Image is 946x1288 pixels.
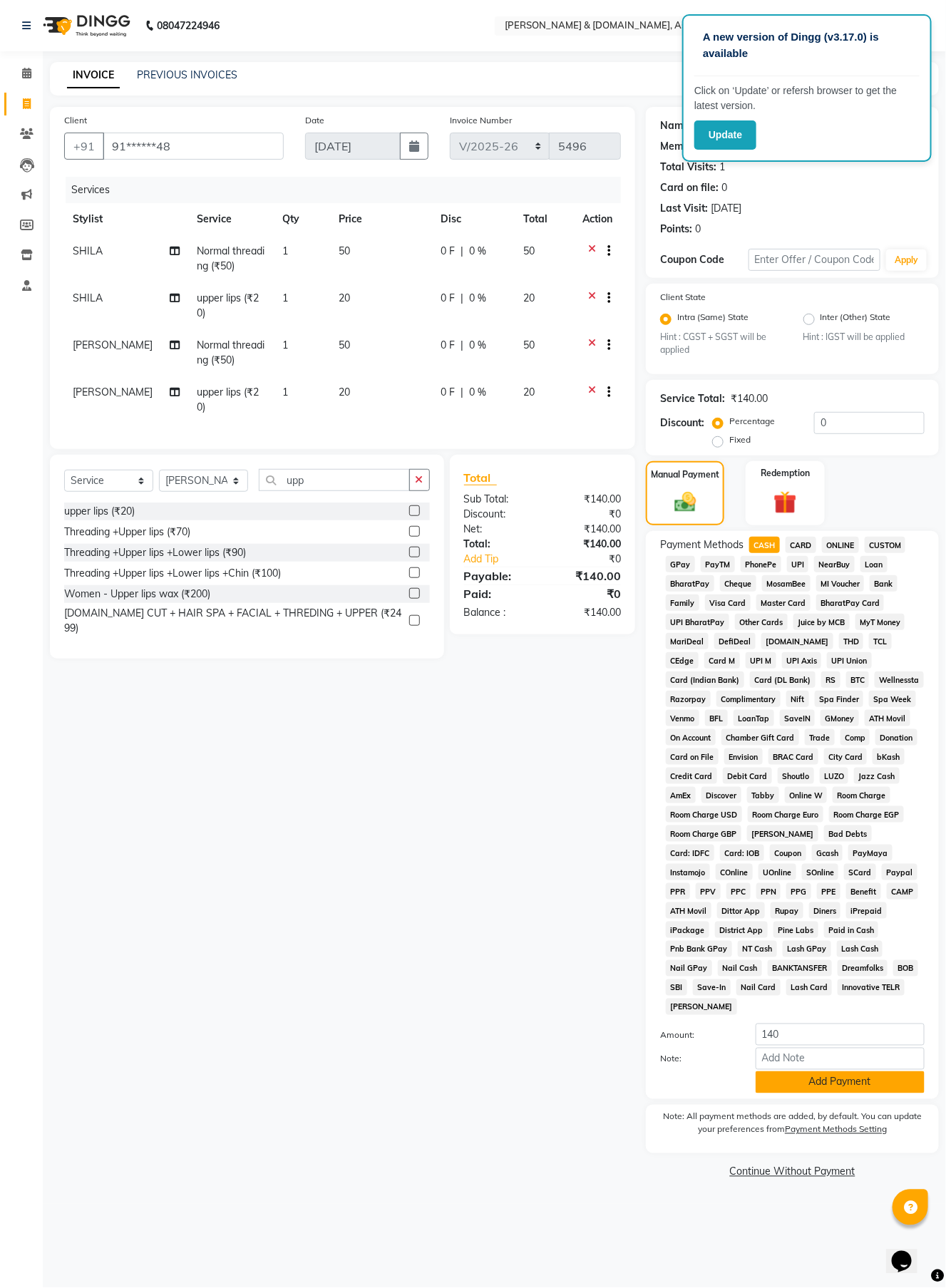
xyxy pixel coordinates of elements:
[717,902,765,919] span: Dittor App
[666,748,719,765] span: Card on File
[64,504,135,519] div: upper lips (₹20)
[824,922,879,938] span: Paid in Cash
[716,864,753,880] span: COnline
[660,139,722,154] div: Membership:
[886,249,927,271] button: Apply
[666,825,741,842] span: Room Charge GBP
[716,691,781,707] span: Complimentary
[882,864,917,880] span: Paypal
[666,787,696,803] span: AmEx
[771,902,803,919] span: Rupay
[649,1165,936,1180] a: Continue Without Payment
[666,960,712,977] span: Nail GPay
[543,585,632,602] div: ₹0
[720,575,756,592] span: Cheque
[873,748,905,765] span: bKash
[469,385,486,400] span: 0 %
[666,806,742,823] span: Room Charge USD
[36,6,134,46] img: logo
[73,244,103,257] span: SHILA
[715,922,768,938] span: District App
[197,292,259,319] span: upper lips (₹20)
[724,748,763,765] span: Envision
[259,469,410,491] input: Search or Scan
[768,960,832,977] span: BANKTANSFER
[827,652,872,669] span: UPI Union
[762,575,811,592] span: MosamBee
[805,729,835,746] span: Trade
[660,252,749,267] div: Coupon Code
[723,768,772,784] span: Debit Card
[820,768,849,784] span: LUZO
[432,203,515,235] th: Disc
[339,292,350,304] span: 20
[543,605,632,620] div: ₹140.00
[469,244,486,259] span: 0 %
[759,864,796,880] span: UOnline
[64,203,189,235] th: Stylist
[453,507,543,522] div: Discount:
[840,729,870,746] span: Comp
[450,114,512,127] label: Invoice Number
[694,83,920,113] p: Click on ‘Update’ or refersh browser to get the latest version.
[649,1029,745,1042] label: Amount:
[839,633,864,649] span: THD
[64,114,87,127] label: Client
[666,710,699,726] span: Venmo
[453,585,543,602] div: Paid:
[704,652,740,669] span: Card M
[441,244,455,259] span: 0 F
[837,941,883,957] span: Lash Cash
[778,768,814,784] span: Shoutlo
[703,29,911,61] p: A new version of Dingg (v3.17.0) is available
[137,68,237,81] a: PREVIOUS INVOICES
[666,575,714,592] span: BharatPay
[747,787,779,803] span: Tabby
[666,768,717,784] span: Credit Card
[822,537,859,553] span: ONLINE
[660,1111,925,1142] label: Note: All payment methods are added, by default. You can update your preferences from
[875,729,917,746] span: Donation
[786,537,816,553] span: CARD
[735,614,788,630] span: Other Cards
[523,244,535,257] span: 50
[786,691,809,707] span: Nift
[846,883,881,900] span: Benefit
[464,470,497,485] span: Total
[660,222,692,237] div: Points:
[515,203,574,235] th: Total
[660,416,704,431] div: Discount:
[821,710,859,726] span: GMoney
[821,311,891,328] label: Inter (Other) State
[750,671,816,688] span: Card (DL Bank)
[660,291,706,304] label: Client State
[441,338,455,353] span: 0 F
[865,537,906,553] span: CUSTOM
[543,537,632,552] div: ₹140.00
[305,114,324,127] label: Date
[748,806,823,823] span: Room Charge Euro
[197,339,265,366] span: Normal threading (₹50)
[747,825,818,842] span: [PERSON_NAME]
[838,979,905,996] span: Innovative TELR
[694,120,756,150] button: Update
[73,386,153,398] span: [PERSON_NAME]
[718,960,762,977] span: Nail Cash
[729,415,775,428] label: Percentage
[886,1231,932,1274] iframe: chat widget
[802,864,839,880] span: SOnline
[666,845,714,861] span: Card: IDFC
[282,292,288,304] span: 1
[793,614,850,630] span: Juice by MCB
[660,180,719,195] div: Card on file:
[660,118,692,133] div: Name:
[815,691,864,707] span: Spa Finder
[461,385,463,400] span: |
[855,614,905,630] span: MyT Money
[761,633,833,649] span: [DOMAIN_NAME]
[660,331,781,357] small: Hint : CGST + SGST will be applied
[756,1024,925,1046] input: Amount
[543,507,632,522] div: ₹0
[666,999,737,1015] span: [PERSON_NAME]
[734,710,774,726] span: LoanTap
